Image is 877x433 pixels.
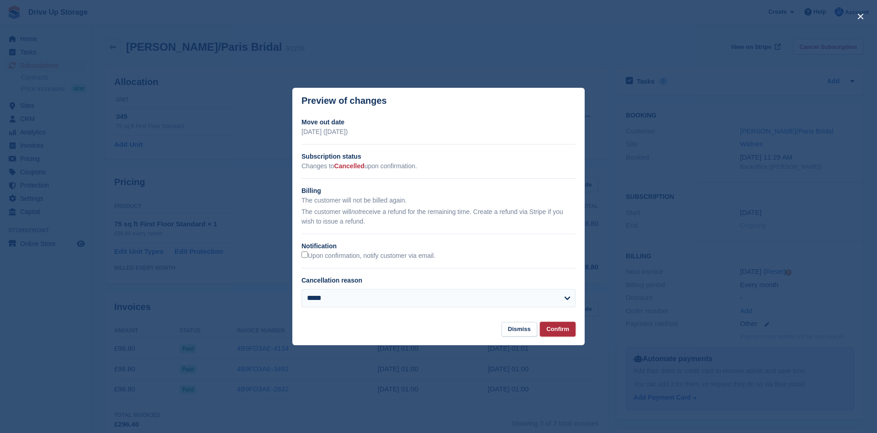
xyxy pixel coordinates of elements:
[301,196,576,205] p: The customer will not be billed again.
[301,161,576,171] p: Changes to upon confirmation.
[334,162,365,170] span: Cancelled
[540,322,576,337] button: Confirm
[301,207,576,226] p: The customer will receive a refund for the remaining time. Create a refund via Stripe if you wish...
[351,208,360,215] em: not
[301,186,576,196] h2: Billing
[301,277,362,284] label: Cancellation reason
[301,96,387,106] p: Preview of changes
[301,127,576,137] p: [DATE] ([DATE])
[301,251,308,258] input: Upon confirmation, notify customer via email.
[301,251,435,260] label: Upon confirmation, notify customer via email.
[853,9,868,24] button: close
[301,241,576,251] h2: Notification
[301,152,576,161] h2: Subscription status
[502,322,537,337] button: Dismiss
[301,118,576,127] h2: Move out date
